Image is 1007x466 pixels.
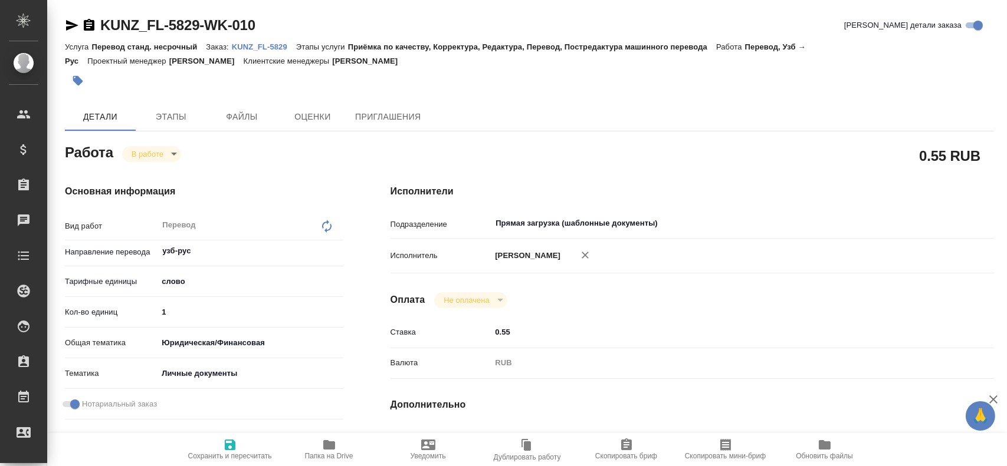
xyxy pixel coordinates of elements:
button: Дублировать работу [478,433,577,466]
p: Последнее изменение [391,430,491,442]
p: Кол-во единиц [65,306,158,318]
div: Личные документы [158,363,343,384]
h4: Исполнители [391,184,994,199]
span: Уведомить [411,452,446,460]
p: Общая тематика [65,337,158,349]
p: KUNZ_FL-5829 [232,42,296,51]
a: KUNZ_FL-5829 [232,41,296,51]
p: Тарифные единицы [65,276,158,287]
input: ✎ Введи что-нибудь [491,323,943,341]
button: Сохранить и пересчитать [181,433,280,466]
button: Удалить исполнителя [572,242,598,268]
p: Исполнитель [391,250,491,262]
p: Вид работ [65,220,158,232]
button: Open [337,250,339,252]
span: Скопировать бриф [595,452,657,460]
button: Уведомить [379,433,478,466]
p: Этапы услуги [296,42,348,51]
button: Не оплачена [440,295,493,305]
div: RUB [491,353,943,373]
p: Перевод станд. несрочный [91,42,206,51]
a: KUNZ_FL-5829-WK-010 [100,17,255,33]
span: Этапы [143,110,199,124]
span: Приглашения [355,110,421,124]
p: Подразделение [391,219,491,230]
div: Юридическая/Финансовая [158,333,343,353]
button: Open [937,222,940,224]
button: Скопировать мини-бриф [676,433,775,466]
span: 🙏 [970,404,990,428]
div: В работе [434,292,507,308]
p: [PERSON_NAME] [169,57,244,65]
button: Обновить файлы [775,433,874,466]
span: Детали [72,110,129,124]
p: Приёмка по качеству, Корректура, Редактура, Перевод, Постредактура машинного перевода [348,42,716,51]
p: Заказ: [206,42,231,51]
span: Оценки [284,110,341,124]
p: Клиентские менеджеры [244,57,333,65]
button: 🙏 [966,401,995,431]
span: [PERSON_NAME] детали заказа [844,19,962,31]
h4: Оплата [391,293,425,307]
h4: Дополнительно [391,398,994,412]
p: [PERSON_NAME] [491,250,560,262]
span: Папка на Drive [305,452,353,460]
p: Направление перевода [65,246,158,258]
button: Скопировать ссылку [82,18,96,32]
button: Добавить тэг [65,68,91,94]
input: Пустое поле [491,427,943,444]
p: Проектный менеджер [87,57,169,65]
div: слово [158,272,343,292]
p: Валюта [391,357,491,369]
button: Скопировать ссылку для ЯМессенджера [65,18,79,32]
h2: 0.55 RUB [919,146,980,166]
p: Работа [716,42,745,51]
button: Скопировать бриф [577,433,676,466]
p: Ставка [391,326,491,338]
h4: Основная информация [65,184,343,199]
p: [PERSON_NAME] [332,57,406,65]
button: Папка на Drive [280,433,379,466]
span: Обновить файлы [796,452,853,460]
span: Файлы [214,110,270,124]
p: Тематика [65,368,158,379]
input: ✎ Введи что-нибудь [158,303,343,320]
h2: Работа [65,141,113,162]
p: Услуга [65,42,91,51]
button: В работе [128,149,167,159]
span: Нотариальный заказ [82,398,157,410]
span: Сохранить и пересчитать [188,452,272,460]
span: Дублировать работу [494,453,561,461]
div: В работе [122,146,181,162]
span: Скопировать мини-бриф [685,452,766,460]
